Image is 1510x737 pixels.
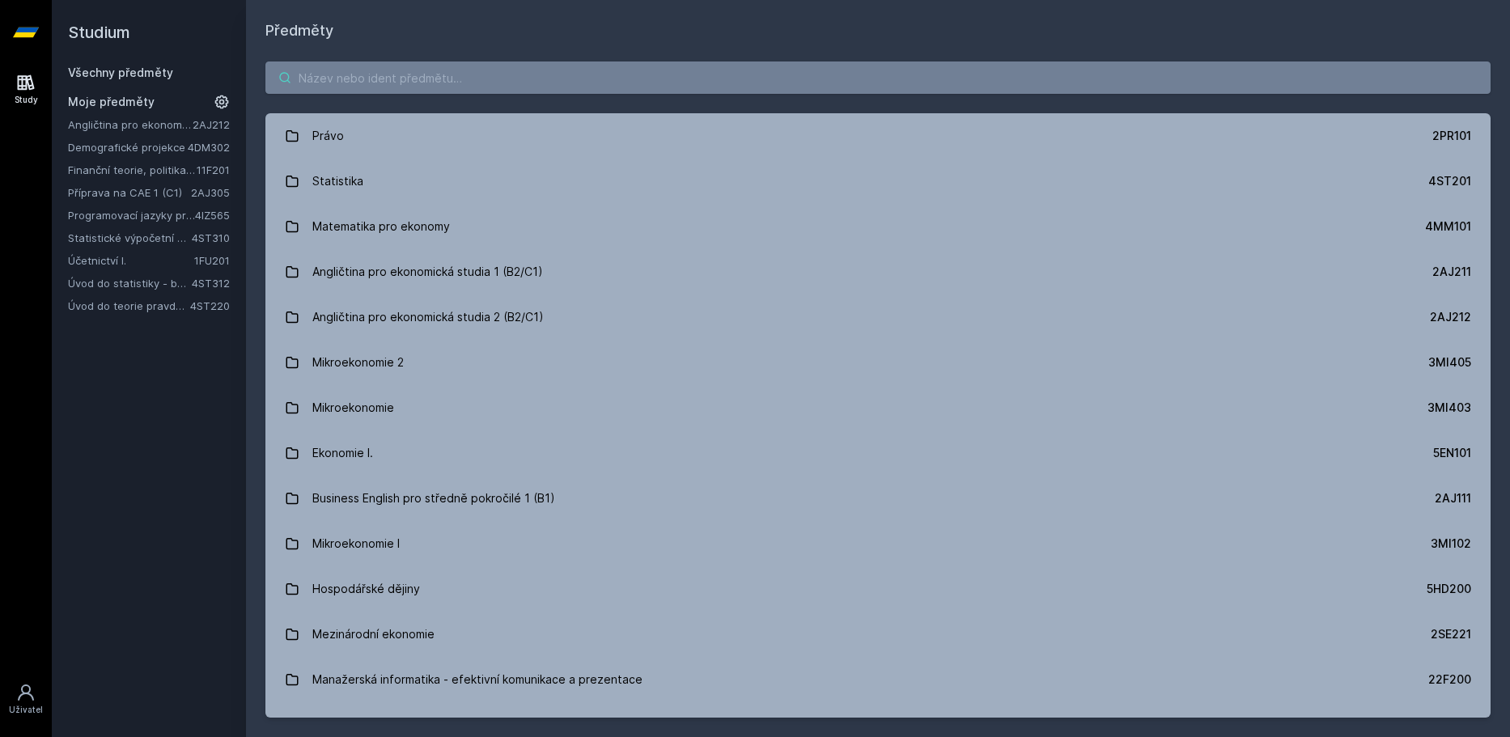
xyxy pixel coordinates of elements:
div: 2AJ212 [1430,309,1471,325]
div: Mikroekonomie [312,392,394,424]
div: Hospodářské dějiny [312,573,420,605]
div: 3MI403 [1427,400,1471,416]
div: 1FU201 [1432,717,1471,733]
a: 11F201 [197,163,230,176]
a: Finanční teorie, politika a instituce [68,162,197,178]
a: Study [3,65,49,114]
a: Mikroekonomie 3MI403 [265,385,1491,430]
div: 4MM101 [1425,218,1471,235]
a: Business English pro středně pokročilé 1 (B1) 2AJ111 [265,476,1491,521]
div: 2AJ111 [1435,490,1471,506]
a: Manažerská informatika - efektivní komunikace a prezentace 22F200 [265,657,1491,702]
div: 2SE221 [1431,626,1471,642]
a: Angličtina pro ekonomická studia 2 (B2/C1) [68,116,193,133]
a: 2AJ305 [191,186,230,199]
div: 3MI405 [1428,354,1471,371]
h1: Předměty [265,19,1491,42]
a: Demografické projekce [68,139,188,155]
a: 2AJ212 [193,118,230,131]
div: Právo [312,120,344,152]
a: 1FU201 [194,254,230,267]
a: Programovací jazyky pro data science - Python a R (v angličtině) [68,207,195,223]
div: 2AJ211 [1432,264,1471,280]
div: 2PR101 [1432,128,1471,144]
a: Hospodářské dějiny 5HD200 [265,566,1491,612]
a: Angličtina pro ekonomická studia 2 (B2/C1) 2AJ212 [265,294,1491,340]
div: Mikroekonomie 2 [312,346,404,379]
span: Moje předměty [68,94,155,110]
a: Právo 2PR101 [265,113,1491,159]
div: Manažerská informatika - efektivní komunikace a prezentace [312,663,643,696]
div: Mezinárodní ekonomie [312,618,435,650]
div: 5HD200 [1427,581,1471,597]
a: Ekonomie I. 5EN101 [265,430,1491,476]
a: Mezinárodní ekonomie 2SE221 [265,612,1491,657]
div: 22F200 [1428,671,1471,688]
input: Název nebo ident předmětu… [265,61,1491,94]
div: Uživatel [9,704,43,716]
div: Ekonomie I. [312,437,373,469]
a: Mikroekonomie 2 3MI405 [265,340,1491,385]
div: Mikroekonomie I [312,527,400,560]
div: 4ST201 [1428,173,1471,189]
a: 4DM302 [188,141,230,154]
a: 4IZ565 [195,209,230,222]
a: Všechny předměty [68,66,173,79]
a: Mikroekonomie I 3MI102 [265,521,1491,566]
a: Matematika pro ekonomy 4MM101 [265,204,1491,249]
a: 4ST312 [192,277,230,290]
div: Business English pro středně pokročilé 1 (B1) [312,482,555,515]
a: Příprava na CAE 1 (C1) [68,184,191,201]
a: Uživatel [3,675,49,724]
a: Angličtina pro ekonomická studia 1 (B2/C1) 2AJ211 [265,249,1491,294]
div: Angličtina pro ekonomická studia 1 (B2/C1) [312,256,543,288]
a: Úvod do statistiky - bayesovský přístup [68,275,192,291]
div: Statistika [312,165,363,197]
a: Statistické výpočetní prostředí [68,230,192,246]
div: 5EN101 [1433,445,1471,461]
div: Study [15,94,38,106]
div: Matematika pro ekonomy [312,210,450,243]
a: 4ST310 [192,231,230,244]
a: Statistika 4ST201 [265,159,1491,204]
div: Angličtina pro ekonomická studia 2 (B2/C1) [312,301,544,333]
div: 3MI102 [1431,536,1471,552]
a: Účetnictví I. [68,252,194,269]
a: 4ST220 [190,299,230,312]
a: Úvod do teorie pravděpodobnosti a matematické statistiky [68,298,190,314]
